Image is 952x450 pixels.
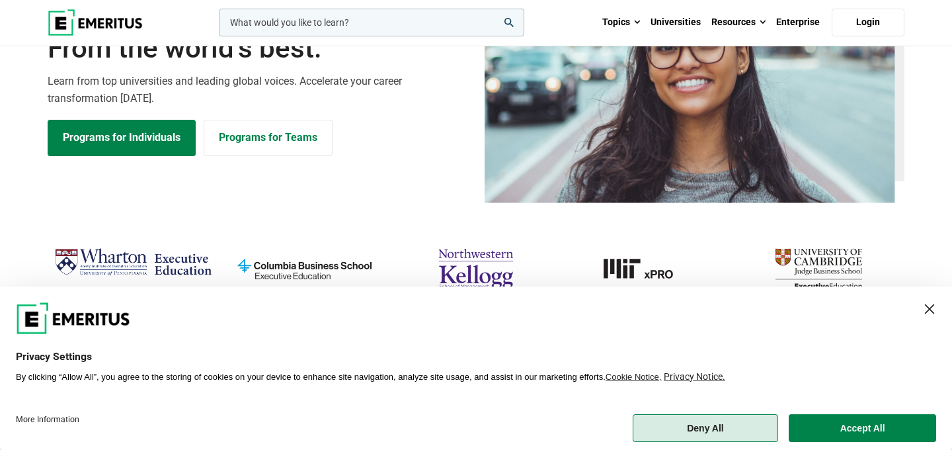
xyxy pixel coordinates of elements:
img: MIT xPRO [569,243,727,294]
img: cambridge-judge-business-school [740,243,898,294]
a: Explore Programs [48,120,196,156]
span: From the world’s best. [48,32,468,65]
a: Explore for Business [204,120,333,156]
a: Login [832,9,904,36]
p: Learn from top universities and leading global voices. Accelerate your career transformation [DATE]. [48,73,468,107]
a: MIT-xPRO [569,243,727,294]
input: woocommerce-product-search-field-0 [219,9,524,36]
img: northwestern-kellogg [397,243,555,294]
img: columbia-business-school [225,243,383,294]
img: Wharton Executive Education [54,243,212,282]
